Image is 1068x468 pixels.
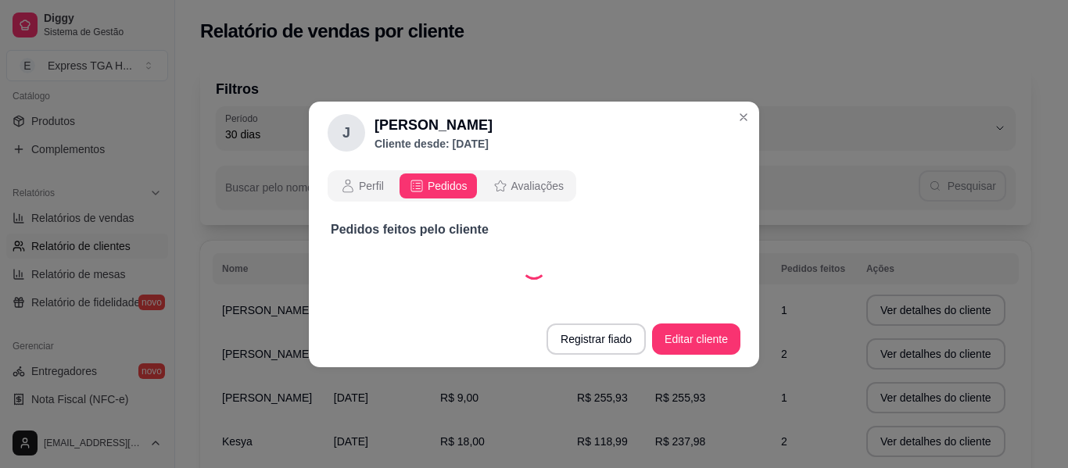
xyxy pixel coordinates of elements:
div: J [328,114,365,152]
button: Close [731,105,756,130]
div: Loading [521,255,547,280]
div: opções [328,170,740,202]
span: Perfil [359,178,384,194]
span: Pedidos [428,178,468,194]
div: opções [328,170,576,202]
button: Editar cliente [652,323,740,355]
p: Cliente desde: [DATE] [375,136,493,152]
p: Pedidos feitos pelo cliente [331,220,737,239]
span: Avaliações [511,178,564,194]
h2: [PERSON_NAME] [375,114,493,136]
button: Registrar fiado [547,323,646,355]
